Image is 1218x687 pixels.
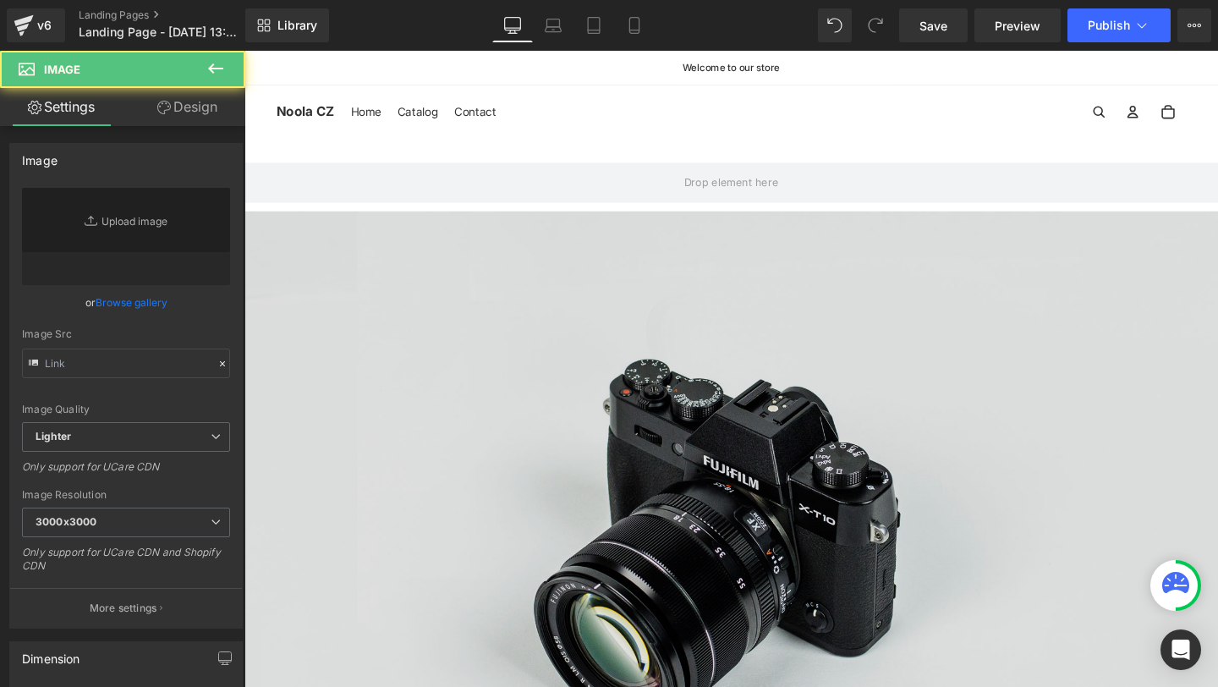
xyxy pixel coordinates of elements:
span: Catalog [161,54,204,74]
a: Browse gallery [96,288,167,317]
div: Image Quality [22,404,230,415]
a: Noola CZ [34,46,95,83]
p: More settings [90,601,157,616]
button: Otevřít nabídku účtu [915,46,952,83]
a: New Library [245,8,329,42]
input: Link [22,349,230,378]
a: Mobile [614,8,655,42]
span: Home [112,54,144,74]
div: or [22,294,230,311]
div: Dimension [22,642,80,666]
span: Preview [995,17,1040,35]
span: Library [277,18,317,33]
span: Landing Page - [DATE] 13:28:06 [79,25,241,39]
b: Lighter [36,430,71,442]
span: Save [919,17,947,35]
button: Publish [1067,8,1171,42]
a: Contact [212,36,273,93]
button: Undo [818,8,852,42]
b: 3000x3000 [36,515,96,528]
a: Home [103,36,152,93]
button: Otevřít košík Celkem položek v košíku: 0 [952,46,990,83]
a: Catalog [152,36,212,93]
div: Image Resolution [22,489,230,501]
button: Otevřít vyhledávání [880,46,917,83]
a: Desktop [492,8,533,42]
p: Welcome to our store [224,13,799,23]
button: More [1177,8,1211,42]
a: v6 [7,8,65,42]
a: Tablet [573,8,614,42]
div: Only support for UCare CDN and Shopify CDN [22,546,230,584]
div: v6 [34,14,55,36]
div: Image [22,144,58,168]
a: Landing Pages [79,8,273,22]
span: Contact [221,54,265,74]
div: Open Intercom Messenger [1160,629,1201,670]
button: More settings [10,588,242,628]
a: Preview [974,8,1061,42]
button: Redo [859,8,892,42]
a: Laptop [533,8,573,42]
span: Publish [1088,19,1130,32]
div: Only support for UCare CDN [22,460,230,485]
span: Image [44,63,80,76]
div: Image Src [22,328,230,340]
span: Noola CZ [34,53,95,75]
a: Design [126,88,249,126]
